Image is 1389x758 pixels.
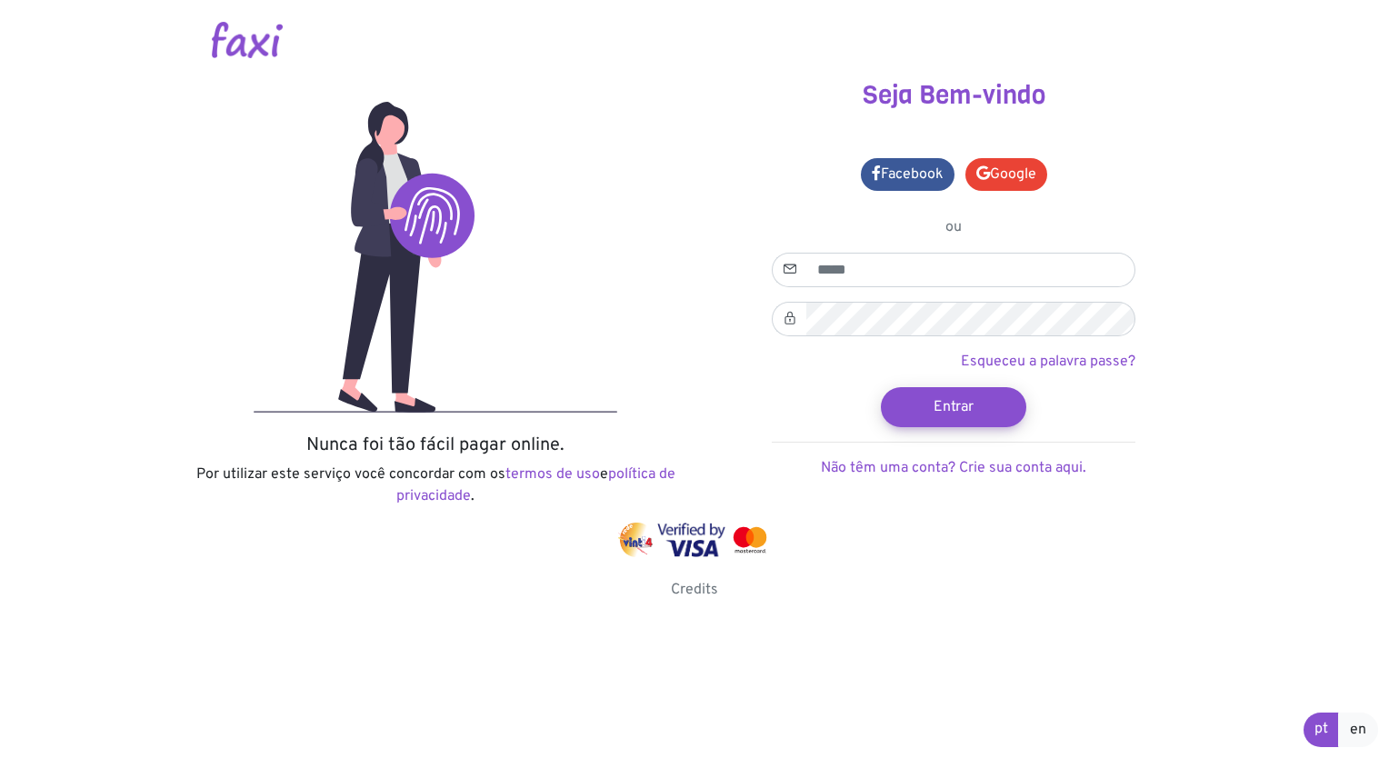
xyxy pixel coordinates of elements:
a: Google [965,158,1047,191]
img: mastercard [729,523,771,557]
a: Facebook [861,158,954,191]
a: Credits [671,581,718,599]
a: Esqueceu a palavra passe? [961,353,1135,371]
h5: Nunca foi tão fácil pagar online. [190,434,681,456]
p: ou [772,216,1135,238]
h3: Seja Bem-vindo [708,80,1199,111]
a: Não têm uma conta? Crie sua conta aqui. [821,459,1086,477]
a: pt [1304,713,1339,747]
a: en [1338,713,1378,747]
a: termos de uso [505,465,600,484]
img: vinti4 [618,523,655,557]
img: visa [657,523,725,557]
button: Entrar [881,387,1026,427]
p: Por utilizar este serviço você concordar com os e . [190,464,681,507]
